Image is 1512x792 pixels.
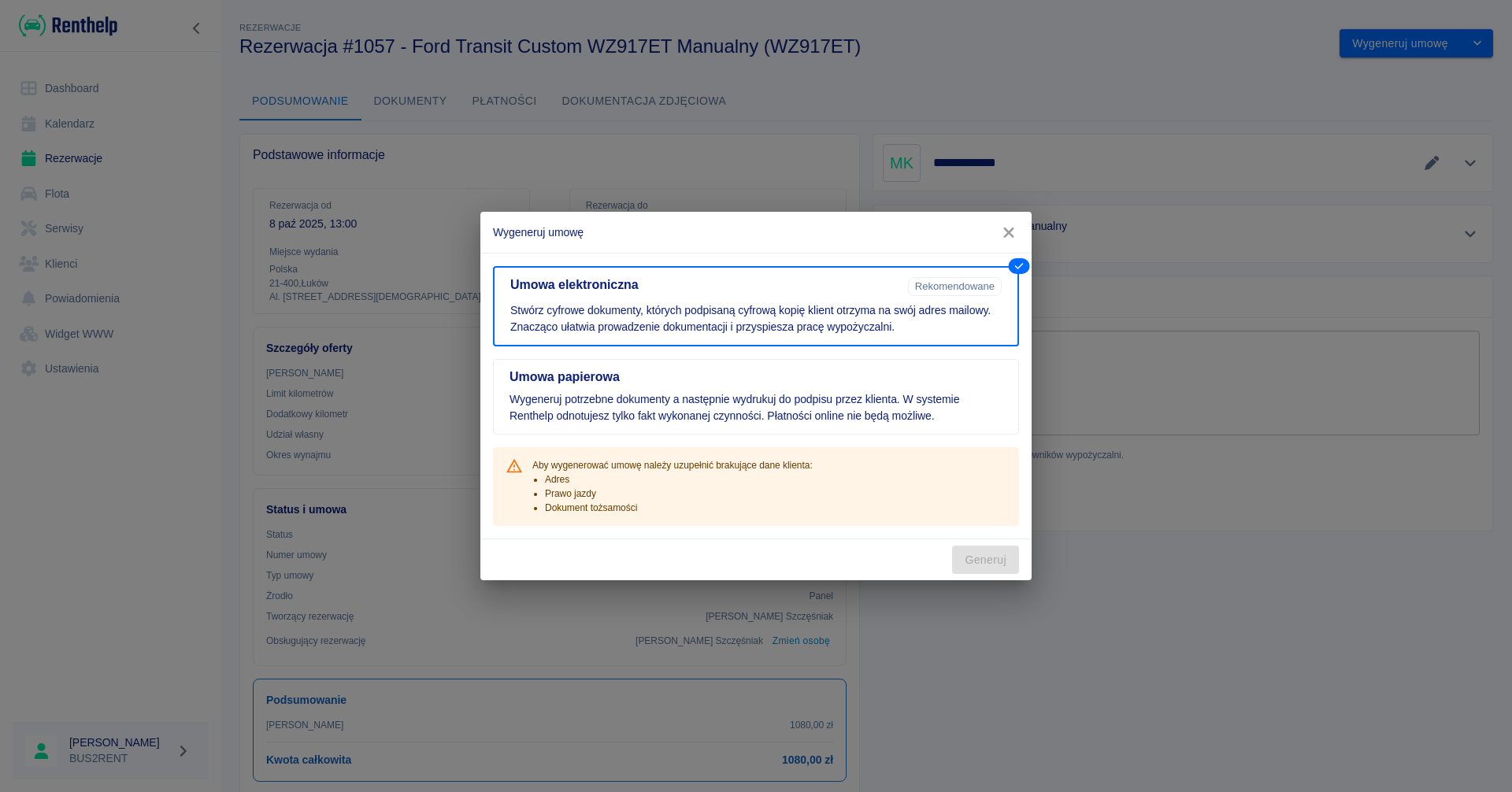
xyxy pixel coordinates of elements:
li: Prawo jazdy [545,487,813,501]
h2: Wygeneruj umowę [480,212,1032,253]
p: Aby wygenerować umowę należy uzupełnić brakujące dane klienta: [532,458,813,472]
button: Umowa papierowaWygeneruj potrzebne dokumenty a następnie wydrukuj do podpisu przez klienta. W sys... [493,359,1019,435]
h5: Umowa elektroniczna [510,277,902,293]
p: Stwórz cyfrowe dokumenty, których podpisaną cyfrową kopię klient otrzyma na swój adres mailowy. Z... [510,302,1002,335]
p: Wygeneruj potrzebne dokumenty a następnie wydrukuj do podpisu przez klienta. W systemie Renthelp ... [510,391,1002,424]
li: Dokument tożsamości [545,501,813,515]
li: Adres [545,472,813,487]
span: Rekomendowane [909,280,1001,292]
h5: Umowa papierowa [510,369,1002,385]
button: Umowa elektronicznaRekomendowaneStwórz cyfrowe dokumenty, których podpisaną cyfrową kopię klient ... [493,266,1019,346]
